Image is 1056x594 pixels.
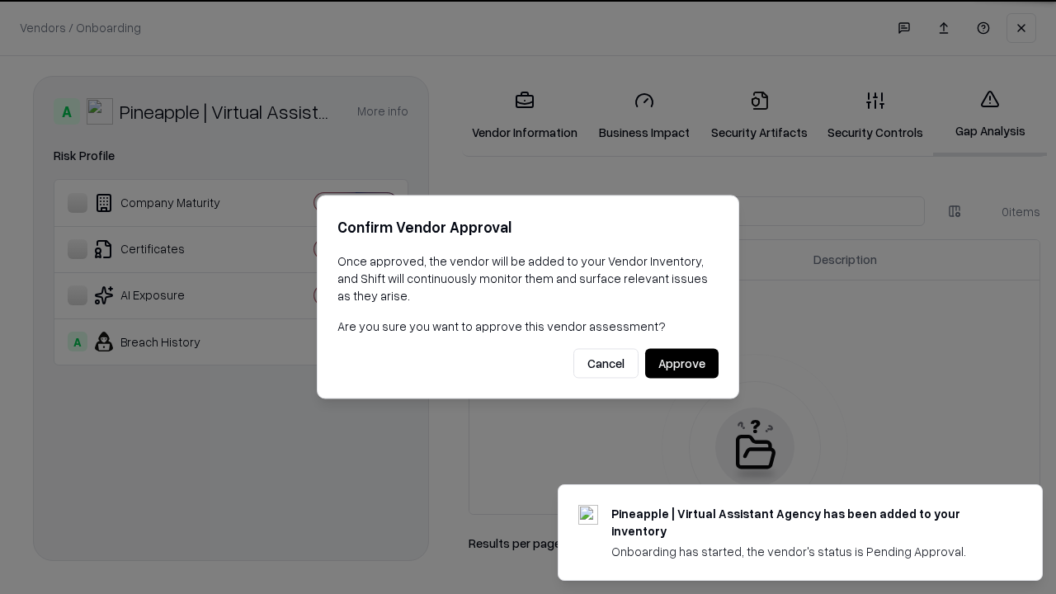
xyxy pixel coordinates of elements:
p: Are you sure you want to approve this vendor assessment? [337,318,719,335]
div: Pineapple | Virtual Assistant Agency has been added to your inventory [611,505,1002,540]
button: Cancel [573,349,639,379]
div: Onboarding has started, the vendor's status is Pending Approval. [611,543,1002,560]
button: Approve [645,349,719,379]
h2: Confirm Vendor Approval [337,215,719,239]
img: trypineapple.com [578,505,598,525]
p: Once approved, the vendor will be added to your Vendor Inventory, and Shift will continuously mon... [337,252,719,304]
